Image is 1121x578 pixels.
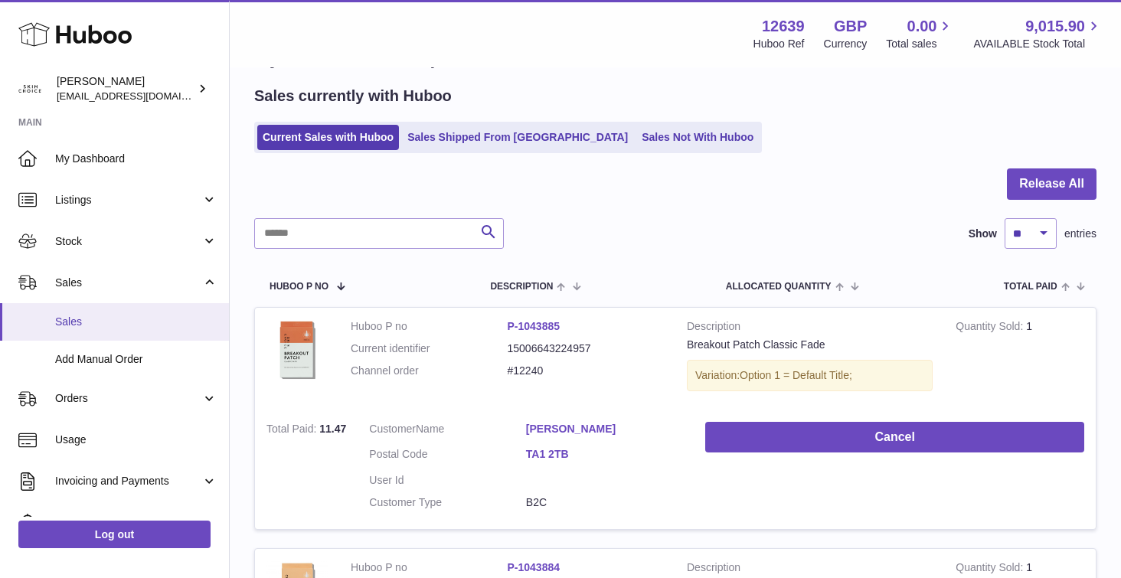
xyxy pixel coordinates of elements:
[351,560,508,575] dt: Huboo P no
[55,276,201,290] span: Sales
[254,86,452,106] h2: Sales currently with Huboo
[956,320,1026,336] strong: Quantity Sold
[266,423,319,439] strong: Total Paid
[526,447,683,462] a: TA1 2TB
[526,495,683,510] dd: B2C
[351,364,508,378] dt: Channel order
[687,319,933,338] strong: Description
[55,352,217,367] span: Add Manual Order
[18,77,41,100] img: admin@skinchoice.com
[55,234,201,249] span: Stock
[55,152,217,166] span: My Dashboard
[508,320,560,332] a: P-1043885
[1064,227,1096,241] span: entries
[369,473,526,488] dt: User Id
[257,125,399,150] a: Current Sales with Huboo
[402,125,633,150] a: Sales Shipped From [GEOGRAPHIC_DATA]
[18,521,211,548] a: Log out
[1025,16,1085,37] span: 9,015.90
[834,16,867,37] strong: GBP
[705,422,1084,453] button: Cancel
[266,319,328,383] img: 126391747644359.png
[55,315,217,329] span: Sales
[526,422,683,436] a: [PERSON_NAME]
[57,90,225,102] span: [EMAIL_ADDRESS][DOMAIN_NAME]
[762,16,805,37] strong: 12639
[55,474,201,488] span: Invoicing and Payments
[687,338,933,352] div: Breakout Patch Classic Fade
[369,447,526,465] dt: Postal Code
[973,37,1103,51] span: AVAILABLE Stock Total
[973,16,1103,51] a: 9,015.90 AVAILABLE Stock Total
[687,360,933,391] div: Variation:
[886,37,954,51] span: Total sales
[1007,168,1096,200] button: Release All
[753,37,805,51] div: Huboo Ref
[636,125,759,150] a: Sales Not With Huboo
[740,369,852,381] span: Option 1 = Default Title;
[907,16,937,37] span: 0.00
[369,422,526,440] dt: Name
[969,227,997,241] label: Show
[1004,282,1057,292] span: Total paid
[824,37,868,51] div: Currency
[508,341,665,356] dd: 15006643224957
[508,364,665,378] dd: #12240
[270,282,328,292] span: Huboo P no
[55,515,217,530] span: Cases
[57,74,194,103] div: [PERSON_NAME]
[886,16,954,51] a: 0.00 Total sales
[490,282,553,292] span: Description
[351,319,508,334] dt: Huboo P no
[55,433,217,447] span: Usage
[319,423,346,435] span: 11.47
[956,561,1026,577] strong: Quantity Sold
[944,308,1096,410] td: 1
[508,561,560,573] a: P-1043884
[369,495,526,510] dt: Customer Type
[351,341,508,356] dt: Current identifier
[369,423,416,435] span: Customer
[55,193,201,207] span: Listings
[55,391,201,406] span: Orders
[726,282,832,292] span: ALLOCATED Quantity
